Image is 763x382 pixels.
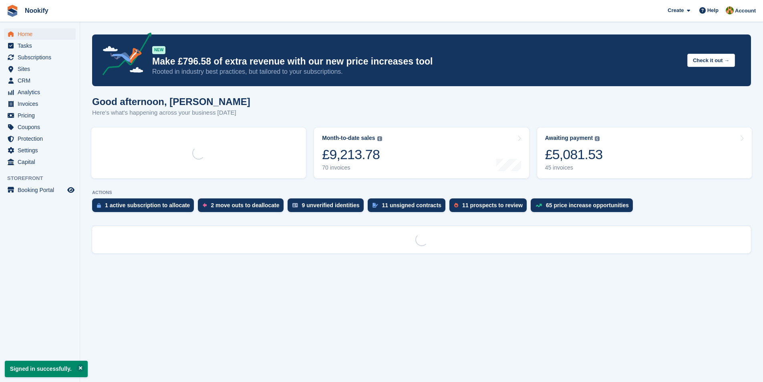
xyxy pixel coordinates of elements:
span: Coupons [18,121,66,133]
a: 1 active subscription to allocate [92,198,198,216]
a: menu [4,98,76,109]
img: verify_identity-adf6edd0f0f0b5bbfe63781bf79b02c33cf7c696d77639b501bdc392416b5a36.svg [292,203,298,208]
span: Protection [18,133,66,144]
a: Nookify [22,4,52,17]
img: prospect-51fa495bee0391a8d652442698ab0144808aea92771e9ea1ae160a38d050c398.svg [454,203,458,208]
span: Invoices [18,98,66,109]
div: 9 unverified identities [302,202,360,208]
a: Awaiting payment £5,081.53 45 invoices [537,127,752,178]
p: Make £796.58 of extra revenue with our new price increases tool [152,56,681,67]
a: menu [4,121,76,133]
div: £5,081.53 [545,146,603,163]
div: 65 price increase opportunities [546,202,629,208]
img: price-adjustments-announcement-icon-8257ccfd72463d97f412b2fc003d46551f7dbcb40ab6d574587a9cd5c0d94... [96,32,152,78]
span: Home [18,28,66,40]
a: menu [4,63,76,75]
div: 2 move outs to deallocate [211,202,279,208]
span: Storefront [7,174,80,182]
span: Settings [18,145,66,156]
span: Help [707,6,719,14]
span: Tasks [18,40,66,51]
div: 70 invoices [322,164,382,171]
a: menu [4,28,76,40]
a: Preview store [66,185,76,195]
span: Subscriptions [18,52,66,63]
p: Signed in successfully. [5,361,88,377]
a: menu [4,184,76,196]
img: icon-info-grey-7440780725fd019a000dd9b08b2336e03edf1995a4989e88bcd33f0948082b44.svg [595,136,600,141]
a: menu [4,145,76,156]
span: Create [668,6,684,14]
p: ACTIONS [92,190,751,195]
a: Month-to-date sales £9,213.78 70 invoices [314,127,529,178]
a: menu [4,133,76,144]
span: Account [735,7,756,15]
a: menu [4,40,76,51]
span: CRM [18,75,66,86]
span: Sites [18,63,66,75]
div: £9,213.78 [322,146,382,163]
a: 65 price increase opportunities [531,198,637,216]
span: Analytics [18,87,66,98]
a: 2 move outs to deallocate [198,198,287,216]
span: Capital [18,156,66,168]
a: menu [4,52,76,63]
div: Awaiting payment [545,135,593,141]
div: 11 prospects to review [462,202,523,208]
span: Pricing [18,110,66,121]
div: 1 active subscription to allocate [105,202,190,208]
h1: Good afternoon, [PERSON_NAME] [92,96,250,107]
a: menu [4,75,76,86]
p: Rooted in industry best practices, but tailored to your subscriptions. [152,67,681,76]
img: contract_signature_icon-13c848040528278c33f63329250d36e43548de30e8caae1d1a13099fd9432cc5.svg [372,203,378,208]
img: stora-icon-8386f47178a22dfd0bd8f6a31ec36ba5ce8667c1dd55bd0f319d3a0aa187defe.svg [6,5,18,17]
button: Check it out → [687,54,735,67]
div: 45 invoices [545,164,603,171]
p: Here's what's happening across your business [DATE] [92,108,250,117]
img: Tim [726,6,734,14]
a: 9 unverified identities [288,198,368,216]
span: Booking Portal [18,184,66,196]
div: NEW [152,46,165,54]
a: 11 prospects to review [449,198,531,216]
a: menu [4,156,76,168]
a: menu [4,110,76,121]
img: active_subscription_to_allocate_icon-d502201f5373d7db506a760aba3b589e785aa758c864c3986d89f69b8ff3... [97,203,101,208]
a: menu [4,87,76,98]
a: 11 unsigned contracts [368,198,450,216]
div: Month-to-date sales [322,135,375,141]
img: move_outs_to_deallocate_icon-f764333ba52eb49d3ac5e1228854f67142a1ed5810a6f6cc68b1a99e826820c5.svg [203,203,207,208]
img: icon-info-grey-7440780725fd019a000dd9b08b2336e03edf1995a4989e88bcd33f0948082b44.svg [377,136,382,141]
img: price_increase_opportunities-93ffe204e8149a01c8c9dc8f82e8f89637d9d84a8eef4429ea346261dce0b2c0.svg [536,204,542,207]
div: 11 unsigned contracts [382,202,442,208]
